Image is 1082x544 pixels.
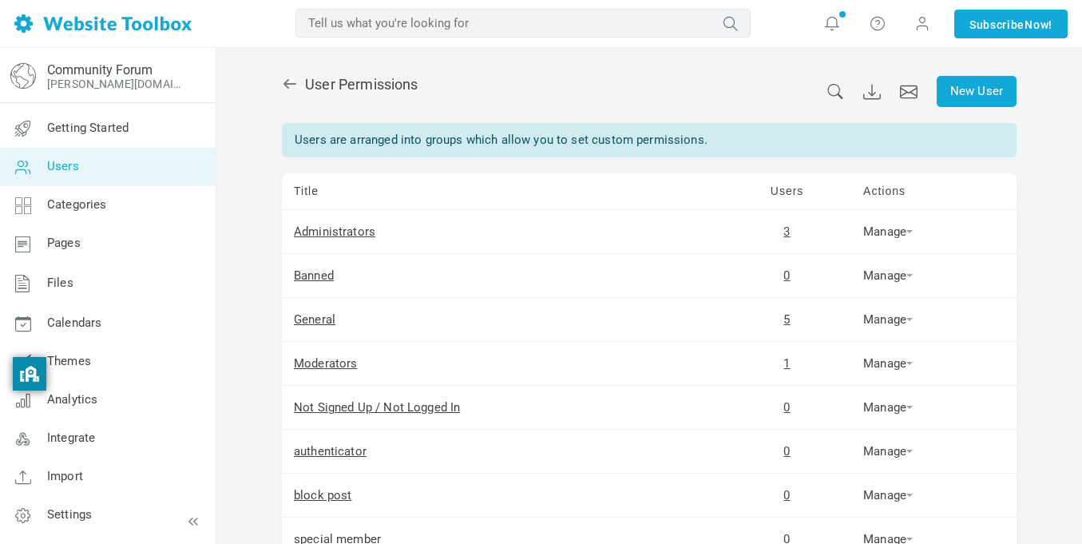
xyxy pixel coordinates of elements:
a: Manage [863,444,913,459]
a: 0 [783,268,790,283]
a: 5 [783,312,790,327]
a: 0 [783,488,790,502]
td: Title [282,173,723,210]
span: Calendars [47,316,101,330]
input: Tell us what you're looking for [295,9,751,38]
a: authenticator [294,444,367,459]
span: Users [47,159,79,173]
span: Themes [47,354,91,368]
span: User Permissions [305,76,418,93]
a: New User [937,76,1017,107]
a: Manage [863,488,913,502]
span: Import [47,469,83,483]
a: 3 [783,224,790,239]
span: Integrate [47,431,95,445]
a: 0 [783,400,790,415]
a: block post [294,488,352,502]
a: Manage [863,400,913,415]
td: Actions [851,173,1017,210]
a: Moderators [294,356,358,371]
img: globe-icon.png [10,63,36,89]
a: Manage [863,224,913,239]
a: 0 [783,444,790,459]
a: Administrators [294,224,375,239]
span: Pages [47,236,81,250]
a: Manage [863,268,913,283]
button: privacy banner [13,357,46,391]
a: General [294,312,335,327]
span: Getting Started [47,121,129,135]
a: Manage [863,312,913,327]
a: Manage [863,356,913,371]
span: Now! [1025,16,1052,34]
span: Files [47,276,73,290]
a: [PERSON_NAME][DOMAIN_NAME] [47,77,186,90]
div: Users are arranged into groups which allow you to set custom permissions. [282,123,1017,157]
a: Banned [294,268,334,283]
span: Settings [47,507,92,522]
span: Analytics [47,392,97,407]
td: Users [723,173,851,210]
a: Community Forum [47,62,153,77]
a: Not Signed Up / Not Logged In [294,400,460,415]
span: Categories [47,197,107,212]
a: SubscribeNow! [954,10,1068,38]
a: 1 [783,356,790,371]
